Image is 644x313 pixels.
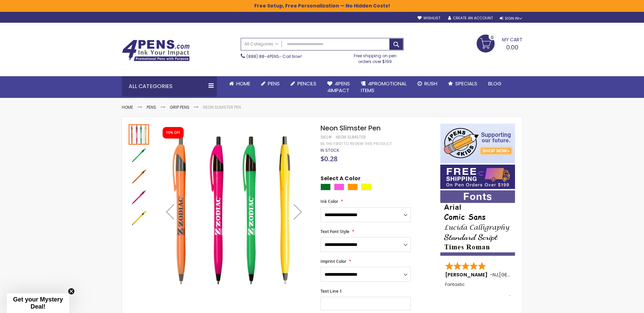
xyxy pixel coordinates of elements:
[418,16,440,21] a: Wishlist
[129,208,149,229] img: Neon Slimster Pen
[327,80,350,94] span: 4Pens 4impact
[246,54,302,59] span: - Call Now!
[320,288,342,294] span: Text Line 1
[285,76,322,91] a: Pencils
[129,124,150,145] div: Neon Slimster Pen
[320,134,333,140] strong: SKU
[122,104,133,110] a: Home
[320,258,346,264] span: Imprint Color
[129,166,149,187] img: Neon Slimster Pen
[440,165,515,189] img: Free shipping on orders over $199
[241,38,282,49] a: All Categories
[347,50,404,64] div: Free shipping on pen orders over $199
[129,187,150,208] div: Neon Slimster Pen
[412,76,443,91] a: Rush
[68,288,75,295] button: Close teaser
[320,199,338,204] span: Ink Color
[246,54,279,59] a: (888) 88-4PENS
[491,34,494,41] span: 0
[320,184,331,190] div: Green
[490,271,549,278] span: - ,
[129,166,150,187] div: Neon Slimster Pen
[355,76,412,98] a: 4PROMOTIONALITEMS
[129,145,150,166] div: Neon Slimster Pen
[13,296,63,310] span: Get your Mystery Deal!
[500,16,522,21] div: Sign In
[320,148,339,153] div: Availability
[157,124,184,299] div: Previous
[506,43,518,51] span: 0.00
[157,133,312,288] img: Neon Slimster Pen
[445,271,490,278] span: [PERSON_NAME]
[320,154,337,163] span: $0.28
[322,76,355,98] a: 4Pens4impact
[320,147,339,153] span: In stock
[448,16,493,21] a: Create an Account
[361,80,407,94] span: 4PROMOTIONAL ITEMS
[147,104,156,110] a: Pens
[170,104,189,110] a: Grip Pens
[320,229,349,234] span: Text Font Style
[122,40,190,61] img: 4Pens Custom Pens and Promotional Products
[348,184,358,190] div: Orange
[488,80,501,87] span: Blog
[440,124,515,163] img: 4pens 4 kids
[320,123,381,133] span: Neon Slimster Pen
[236,80,250,87] span: Home
[284,124,311,299] div: Next
[477,35,522,51] a: 0.00 0
[166,130,180,135] div: 10% OFF
[320,175,361,184] span: Select A Color
[334,184,344,190] div: Pink
[424,80,437,87] span: Rush
[320,141,392,146] a: Be the first to review this product
[361,184,371,190] div: Yellow
[129,145,149,166] img: Neon Slimster Pen
[499,271,549,278] span: [GEOGRAPHIC_DATA]
[268,80,280,87] span: Pens
[129,187,149,208] img: Neon Slimster Pen
[203,105,241,110] li: Neon Slimster Pen
[297,80,316,87] span: Pencils
[122,76,217,97] div: All Categories
[443,76,483,91] a: Specials
[336,134,366,140] div: Neon Slimster
[445,282,511,297] div: Fantastic
[493,271,498,278] span: NJ
[7,293,69,313] div: Get your Mystery Deal!Close teaser
[256,76,285,91] a: Pens
[440,190,515,256] img: font-personalization-examples
[244,41,278,47] span: All Categories
[483,76,507,91] a: Blog
[224,76,256,91] a: Home
[129,208,149,229] div: Neon Slimster Pen
[455,80,477,87] span: Specials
